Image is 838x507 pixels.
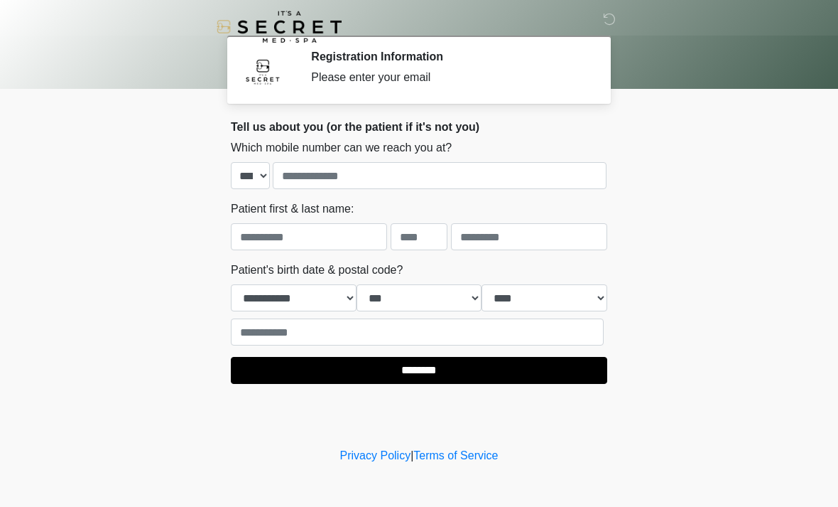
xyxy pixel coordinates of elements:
[231,139,452,156] label: Which mobile number can we reach you at?
[340,449,411,461] a: Privacy Policy
[231,120,607,134] h2: Tell us about you (or the patient if it's not you)
[241,50,284,92] img: Agent Avatar
[410,449,413,461] a: |
[413,449,498,461] a: Terms of Service
[231,262,403,279] label: Patient's birth date & postal code?
[217,11,342,43] img: It's A Secret Med Spa Logo
[311,69,586,86] div: Please enter your email
[231,201,354,218] label: Patient first & last name:
[311,50,586,63] h2: Registration Information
